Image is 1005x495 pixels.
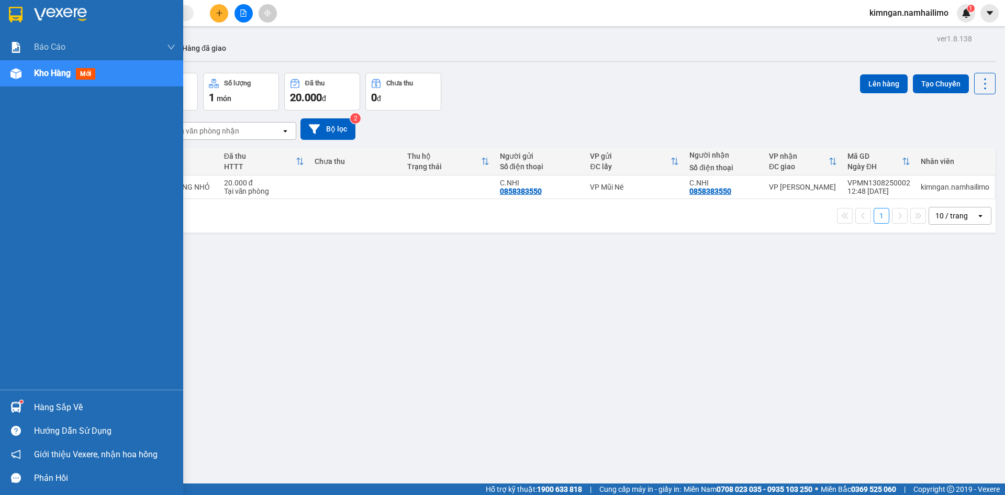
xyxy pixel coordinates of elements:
[590,162,671,171] div: ĐC lấy
[11,473,21,483] span: message
[585,148,684,175] th: Toggle SortBy
[962,8,971,18] img: icon-new-feature
[10,42,21,53] img: solution-icon
[284,73,360,111] button: Đã thu20.000đ
[224,187,304,195] div: Tại văn phòng
[240,9,247,17] span: file-add
[967,5,975,12] sup: 1
[216,9,223,17] span: plus
[407,162,481,171] div: Trạng thái
[861,6,957,19] span: kimngan.namhailimo
[11,449,21,459] span: notification
[224,152,296,160] div: Đã thu
[851,485,896,493] strong: 0369 525 060
[921,183,989,191] div: kimngan.namhailimo
[365,73,441,111] button: Chưa thu0đ
[500,179,580,187] div: C.NHI
[34,448,158,461] span: Giới thiệu Vexere, nhận hoa hồng
[167,126,239,136] div: Chọn văn phòng nhận
[590,183,679,191] div: VP Mũi Né
[860,74,908,93] button: Lên hàng
[904,483,906,495] span: |
[684,483,812,495] span: Miền Nam
[985,8,995,18] span: caret-down
[402,148,495,175] th: Toggle SortBy
[9,7,23,23] img: logo-vxr
[935,211,968,221] div: 10 / trang
[167,43,175,51] span: down
[537,485,582,493] strong: 1900 633 818
[209,91,215,104] span: 1
[764,148,842,175] th: Toggle SortBy
[217,94,231,103] span: món
[486,483,582,495] span: Hỗ trợ kỹ thuật:
[259,4,277,23] button: aim
[407,152,481,160] div: Thu hộ
[590,483,591,495] span: |
[500,162,580,171] div: Số điện thoại
[224,162,296,171] div: HTTT
[689,151,758,159] div: Người nhận
[34,40,65,53] span: Báo cáo
[203,73,279,111] button: Số lượng1món
[210,4,228,23] button: plus
[290,91,322,104] span: 20.000
[769,162,829,171] div: ĐC giao
[386,80,413,87] div: Chưa thu
[315,157,397,166] div: Chưa thu
[689,179,758,187] div: C.NHI
[969,5,973,12] span: 1
[174,36,234,61] button: Hàng đã giao
[815,487,818,491] span: ⚪️
[500,152,580,160] div: Người gửi
[947,486,954,493] span: copyright
[322,94,326,103] span: đ
[847,187,910,195] div: 12:48 [DATE]
[500,187,542,195] div: 0858383550
[769,183,837,191] div: VP [PERSON_NAME]
[847,162,902,171] div: Ngày ĐH
[10,68,21,79] img: warehouse-icon
[350,113,361,124] sup: 2
[913,74,969,93] button: Tạo Chuyến
[76,68,95,80] span: mới
[689,187,731,195] div: 0858383550
[590,152,671,160] div: VP gửi
[234,4,253,23] button: file-add
[769,152,829,160] div: VP nhận
[281,127,289,135] svg: open
[219,148,309,175] th: Toggle SortBy
[980,4,999,23] button: caret-down
[371,91,377,104] span: 0
[921,157,989,166] div: Nhân viên
[937,33,972,45] div: ver 1.8.138
[847,179,910,187] div: VPMN1308250002
[264,9,271,17] span: aim
[842,148,915,175] th: Toggle SortBy
[300,118,355,140] button: Bộ lọc
[874,208,889,224] button: 1
[821,483,896,495] span: Miền Bắc
[20,400,23,403] sup: 1
[10,402,21,413] img: warehouse-icon
[976,212,985,220] svg: open
[11,426,21,436] span: question-circle
[34,423,175,439] div: Hướng dẫn sử dụng
[305,80,325,87] div: Đã thu
[224,80,251,87] div: Số lượng
[34,68,71,78] span: Kho hàng
[847,152,902,160] div: Mã GD
[224,179,304,187] div: 20.000 đ
[599,483,681,495] span: Cung cấp máy in - giấy in:
[34,400,175,415] div: Hàng sắp về
[377,94,381,103] span: đ
[34,470,175,486] div: Phản hồi
[717,485,812,493] strong: 0708 023 035 - 0935 103 250
[689,163,758,172] div: Số điện thoại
